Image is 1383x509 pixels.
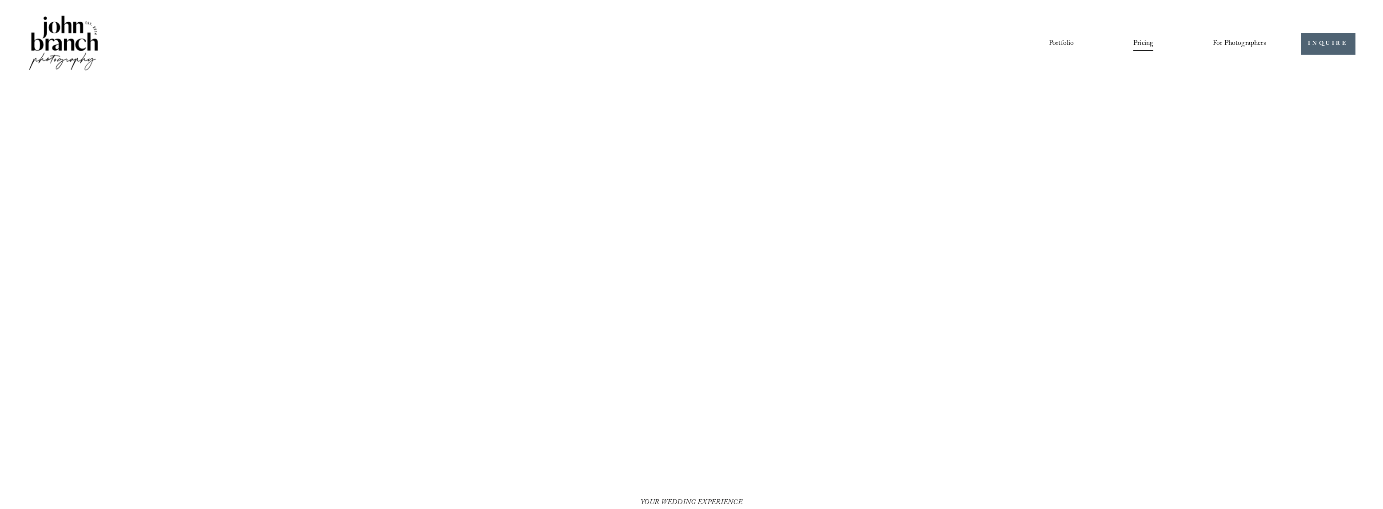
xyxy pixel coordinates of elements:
em: YOUR WEDDING EXPERIENCE [641,497,742,509]
a: folder dropdown [1213,36,1266,51]
a: Pricing [1133,36,1153,51]
img: John Branch IV Photography [28,14,100,74]
a: INQUIRE [1301,33,1355,55]
a: Portfolio [1049,36,1074,51]
span: For Photographers [1213,37,1266,51]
